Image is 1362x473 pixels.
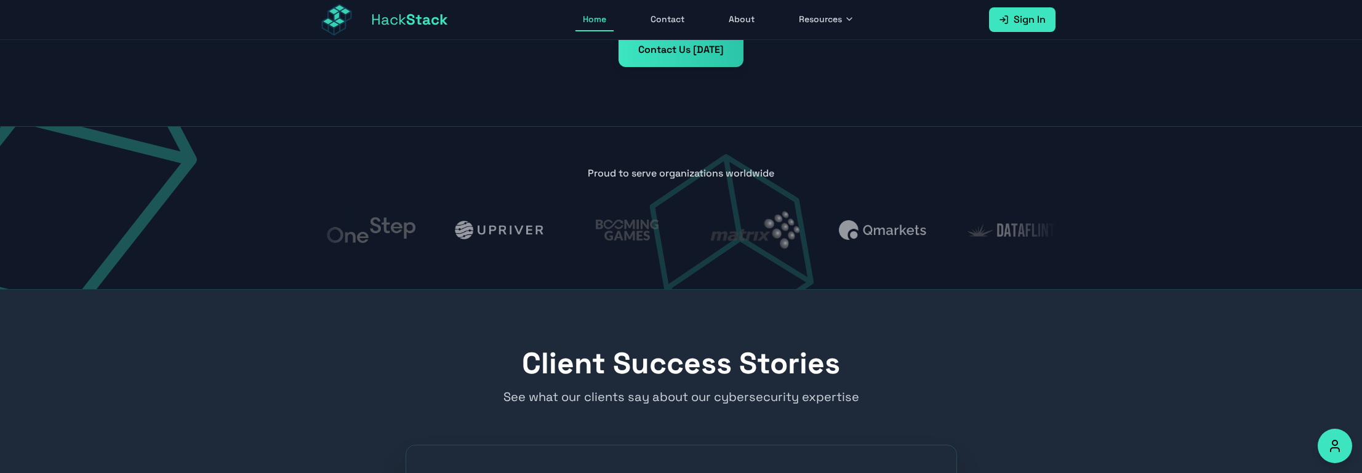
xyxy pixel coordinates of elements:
a: Contact Us [DATE] [619,33,743,67]
button: Resources [791,8,862,31]
span: Stack [406,10,448,29]
span: Sign In [1014,12,1046,27]
img: Matrix - Cybersecurity Client [711,212,799,250]
span: Resources [799,13,842,25]
img: Booming Games - Cybersecurity Client [586,210,668,250]
span: Hack [371,10,448,30]
img: Upriver - Cybersecurity Client [455,221,543,239]
button: Accessibility Options [1318,429,1352,463]
h2: Client Success Stories [307,349,1056,378]
img: DataFlint - Cybersecurity Client [967,224,1056,237]
p: Proud to serve organizations worldwide [307,166,1056,181]
a: Contact [643,8,692,31]
img: OneStep - Cybersecurity Client [327,217,415,244]
a: About [721,8,762,31]
a: Home [575,8,614,31]
a: Sign In [989,7,1056,32]
p: See what our clients say about our cybersecurity expertise [445,388,918,405]
img: Qmarkets - Cybersecurity Client [839,221,927,240]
